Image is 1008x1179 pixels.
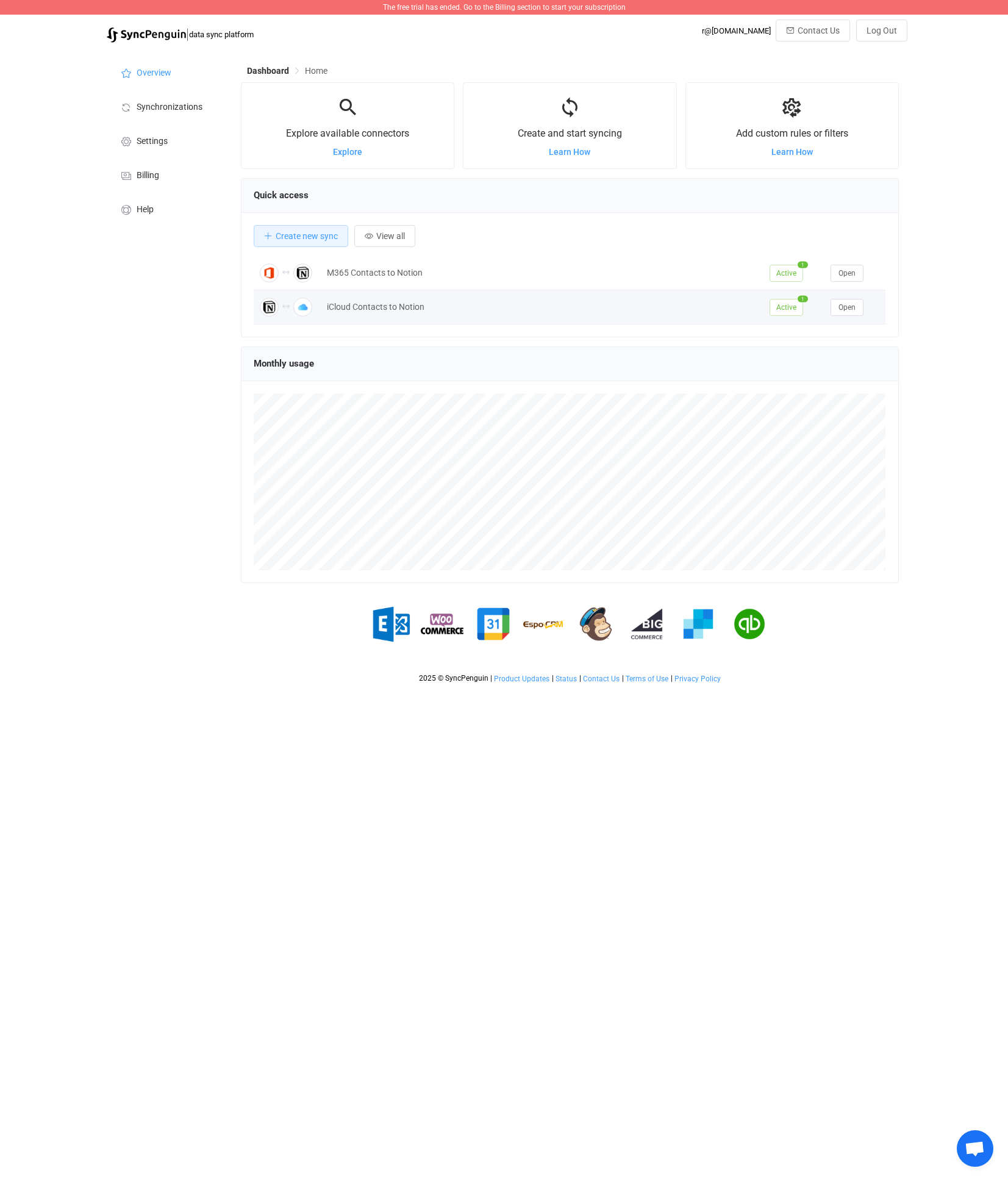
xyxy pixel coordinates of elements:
span: Status [556,675,577,683]
span: Settings [137,137,168,146]
img: mailchimp.png [574,603,617,645]
span: | [186,26,189,43]
button: Create new sync [254,225,348,247]
span: Contact Us [583,675,620,683]
span: Quick access [254,190,309,201]
a: Terms of Use [625,675,669,683]
span: Active [770,265,803,282]
span: Create and start syncing [518,127,622,139]
button: Log Out [856,20,907,41]
a: Contact Us [582,675,620,683]
a: Open [831,268,863,278]
div: M365 Contacts to Notion [321,266,763,280]
div: iCloud Contacts to Notion [321,300,763,314]
span: Contact Us [798,26,840,35]
span: Help [137,205,154,215]
span: The free trial has ended. Go to the Billing section to start your subscription [383,3,626,12]
button: Open [831,299,863,316]
a: Status [555,675,577,683]
a: |data sync platform [107,26,254,43]
img: Notion Contacts [293,263,312,282]
button: View all [354,225,415,247]
a: Learn How [549,147,590,157]
span: 1 [798,295,808,302]
span: Open [838,303,856,312]
a: Billing [107,157,229,192]
span: View all [376,231,405,241]
a: Explore [333,147,362,157]
a: Overview [107,55,229,89]
a: Synchronizations [107,89,229,123]
img: Apple iCloud Contacts [293,298,312,317]
span: Terms of Use [626,675,668,683]
div: Breadcrumb [247,66,327,75]
a: Product Updates [493,675,550,683]
a: Settings [107,123,229,157]
img: exchange.png [370,603,412,645]
a: Help [107,192,229,226]
span: Open [838,269,856,278]
img: syncpenguin.svg [107,27,186,43]
img: Office 365 Contacts [260,263,279,282]
span: Monthly usage [254,358,314,369]
a: Privacy Policy [674,675,721,683]
a: Open [831,302,863,312]
span: | [579,674,581,683]
span: Add custom rules or filters [736,127,848,139]
img: big-commerce.png [626,603,668,645]
span: 2025 © SyncPenguin [419,674,488,683]
span: | [622,674,624,683]
span: Billing [137,171,159,181]
span: Dashboard [247,66,289,76]
span: data sync platform [189,30,254,39]
span: Synchronizations [137,102,202,112]
span: Active [770,299,803,316]
img: google.png [472,603,515,645]
span: Home [305,66,327,76]
button: Open [831,265,863,282]
span: Explore available connectors [286,127,409,139]
span: | [552,674,554,683]
a: Learn How [771,147,813,157]
img: quickbooks.png [728,603,771,645]
button: Contact Us [776,20,850,41]
span: 1 [798,261,808,268]
img: espo-crm.png [523,603,566,645]
span: | [490,674,492,683]
span: | [671,674,673,683]
span: Overview [137,68,171,78]
img: woo-commerce.png [421,603,463,645]
img: sendgrid.png [677,603,720,645]
span: Create new sync [276,231,338,241]
img: Notion Contacts [260,298,279,317]
span: Product Updates [494,675,549,683]
div: r@[DOMAIN_NAME] [702,26,771,35]
span: Log Out [867,26,897,35]
div: Open chat [957,1130,993,1167]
